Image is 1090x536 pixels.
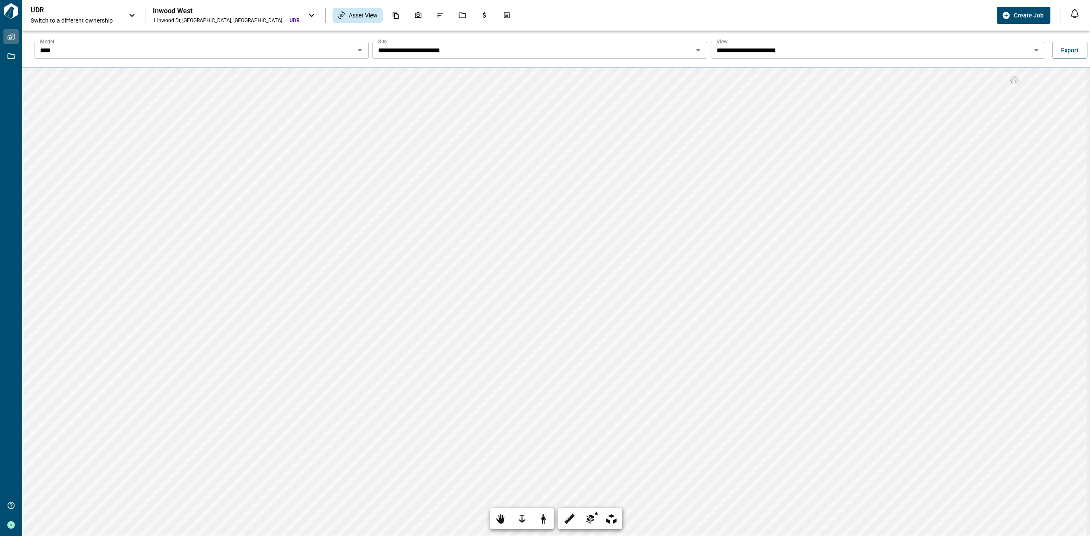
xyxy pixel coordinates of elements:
[378,38,387,45] label: Site
[692,44,704,56] button: Open
[387,8,405,23] div: Documents
[31,16,120,25] span: Switch to a different ownership
[498,8,516,23] div: Takeoff Center
[717,38,728,45] label: View
[31,6,107,14] p: UDR
[290,17,300,24] span: UDR
[354,44,366,56] button: Open
[1030,44,1042,56] button: Open
[476,8,493,23] div: Budgets
[1068,7,1081,20] button: Open notification feed
[1052,42,1087,59] button: Export
[431,8,449,23] div: Issues & Info
[453,8,471,23] div: Jobs
[409,8,427,23] div: Photos
[153,17,282,24] div: 1 Inwood Dr , [GEOGRAPHIC_DATA] , [GEOGRAPHIC_DATA]
[1014,11,1044,20] span: Create Job
[333,8,383,23] div: Asset View
[153,7,300,15] div: Inwood West
[40,38,54,45] label: Model
[349,11,378,20] span: Asset View
[997,7,1050,24] button: Create Job
[1061,46,1079,54] span: Export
